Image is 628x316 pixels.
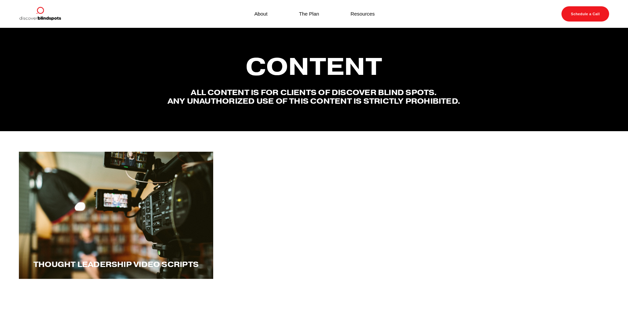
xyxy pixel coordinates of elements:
img: Discover Blind Spots [19,6,61,22]
a: Resources [351,9,375,18]
span: One word blogs [274,260,354,269]
span: Thought LEadership Video Scripts [33,260,199,269]
a: About [254,9,267,18]
h2: Content [167,54,460,79]
h4: All content is for Clients of Discover Blind spots. Any unauthorized use of this content is stric... [167,88,460,105]
a: The Plan [299,9,319,18]
span: Voice Overs [483,260,541,269]
a: Schedule a Call [561,6,609,22]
